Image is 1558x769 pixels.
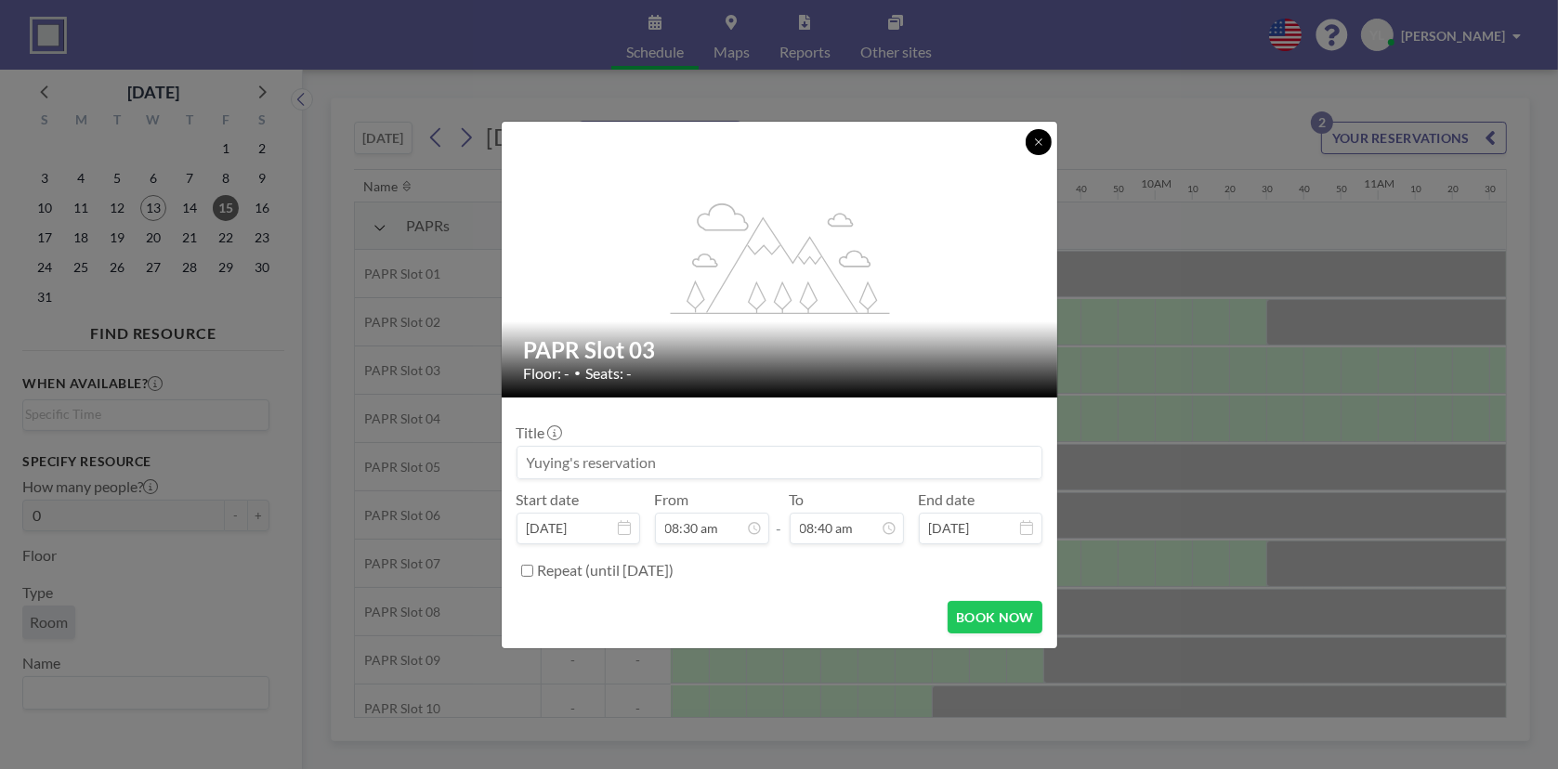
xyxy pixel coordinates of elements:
[586,364,633,383] span: Seats: -
[517,490,580,509] label: Start date
[948,601,1041,633] button: BOOK NOW
[524,364,570,383] span: Floor: -
[655,490,689,509] label: From
[517,447,1041,478] input: Yuying's reservation
[538,561,674,580] label: Repeat (until [DATE])
[790,490,805,509] label: To
[524,336,1037,364] h2: PAPR Slot 03
[517,424,560,442] label: Title
[575,366,582,380] span: •
[919,490,975,509] label: End date
[670,202,889,313] g: flex-grow: 1.2;
[777,497,782,538] span: -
